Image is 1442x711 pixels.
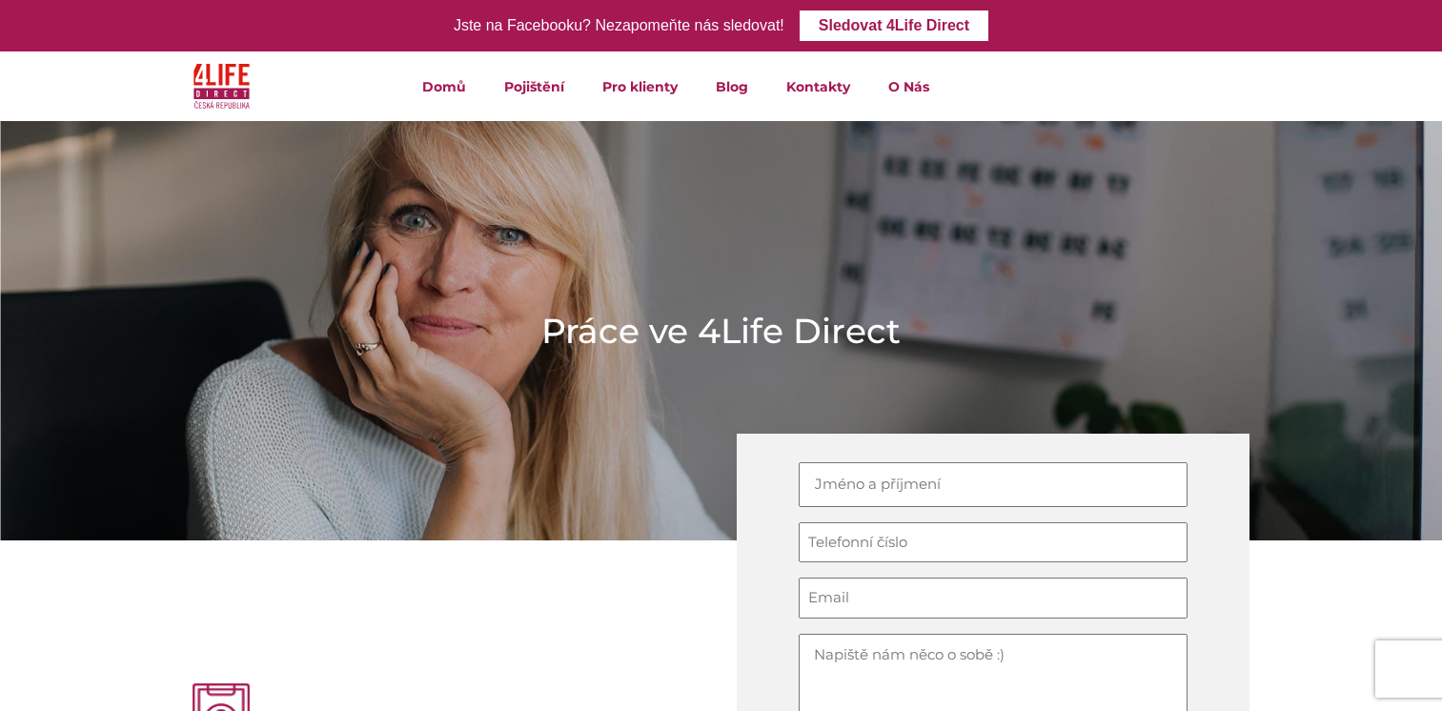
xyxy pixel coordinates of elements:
[799,578,1188,619] input: Email
[697,51,767,121] a: Blog
[767,51,869,121] a: Kontakty
[799,522,1188,563] input: Telefonní číslo
[454,12,784,40] div: Jste na Facebooku? Nezapomeňte nás sledovat!
[541,307,901,355] h1: Práce ve 4Life Direct
[193,59,251,113] img: 4Life Direct Česká republika logo
[799,462,1188,507] input: Jméno a příjmení
[800,10,988,41] a: Sledovat 4Life Direct
[403,51,485,121] a: Domů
